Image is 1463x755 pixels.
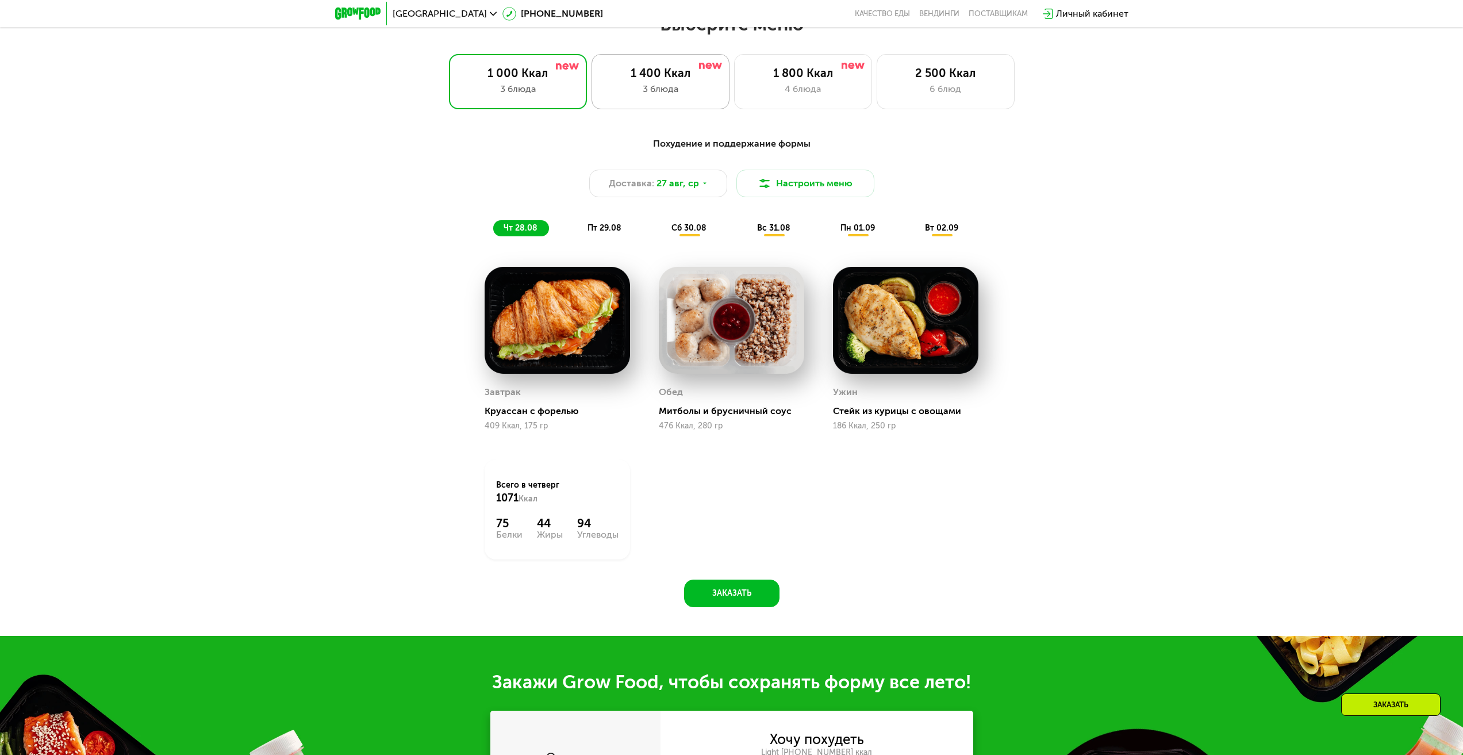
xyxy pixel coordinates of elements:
[833,405,988,417] div: Стейк из курицы с овощами
[757,223,790,233] span: вс 31.08
[485,405,639,417] div: Круассан с форелью
[485,384,521,401] div: Завтрак
[393,9,487,18] span: [GEOGRAPHIC_DATA]
[889,82,1003,96] div: 6 блюд
[659,405,813,417] div: Митболы и брусничный соус
[485,421,630,431] div: 409 Ккал, 175 гр
[1056,7,1128,21] div: Личный кабинет
[746,82,860,96] div: 4 блюда
[537,516,563,530] div: 44
[919,9,959,18] a: Вендинги
[496,492,519,504] span: 1071
[609,177,654,190] span: Доставка:
[659,384,683,401] div: Обед
[925,223,958,233] span: вт 02.09
[587,223,621,233] span: пт 29.08
[746,66,860,80] div: 1 800 Ккал
[496,516,523,530] div: 75
[736,170,874,197] button: Настроить меню
[604,66,717,80] div: 1 400 Ккал
[855,9,910,18] a: Качество еды
[656,177,699,190] span: 27 авг, ср
[461,82,575,96] div: 3 блюда
[577,516,619,530] div: 94
[461,66,575,80] div: 1 000 Ккал
[502,7,603,21] a: [PHONE_NUMBER]
[671,223,706,233] span: сб 30.08
[684,580,780,607] button: Заказать
[496,530,523,539] div: Белки
[889,66,1003,80] div: 2 500 Ккал
[496,480,619,505] div: Всего в четверг
[969,9,1028,18] div: поставщикам
[537,530,563,539] div: Жиры
[840,223,875,233] span: пн 01.09
[833,384,858,401] div: Ужин
[577,530,619,539] div: Углеводы
[833,421,978,431] div: 186 Ккал, 250 гр
[391,137,1072,151] div: Похудение и поддержание формы
[604,82,717,96] div: 3 блюда
[1341,693,1441,716] div: Заказать
[519,494,537,504] span: Ккал
[770,733,864,746] div: Хочу похудеть
[659,421,804,431] div: 476 Ккал, 280 гр
[504,223,537,233] span: чт 28.08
